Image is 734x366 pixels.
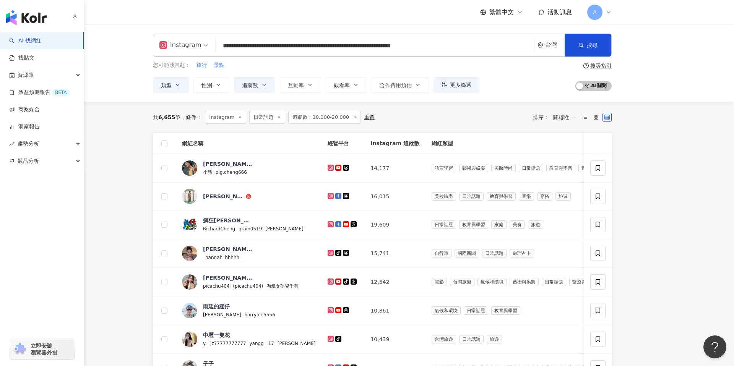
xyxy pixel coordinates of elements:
[537,192,552,201] span: 穿搭
[487,335,502,343] span: 旅遊
[233,283,263,289] span: (picachu404)
[246,340,250,346] span: |
[205,111,246,124] span: Instagram
[203,283,230,289] span: picachu404
[364,114,375,120] div: 重置
[201,82,212,88] span: 性別
[262,225,265,232] span: |
[161,82,172,88] span: 類型
[203,312,241,317] span: [PERSON_NAME]
[196,61,208,70] button: 旅行
[182,189,197,204] img: KOL Avatar
[364,183,425,211] td: 16,015
[212,169,216,175] span: |
[450,82,471,88] span: 更多篩選
[434,77,479,92] button: 更多篩選
[364,154,425,183] td: 14,177
[203,255,242,260] span: _hannah_hhhhh_
[432,220,456,229] span: 日常話題
[203,170,212,175] span: 小豬
[203,341,246,346] span: y__jz77777777777
[380,82,412,88] span: 合作費用預估
[459,220,488,229] span: 教育與學習
[528,220,543,229] span: 旅遊
[432,278,447,286] span: 電影
[432,335,456,343] span: 台灣旅遊
[242,82,258,88] span: 追蹤數
[266,283,299,289] span: 淘氣女孩兒千芸
[203,160,253,168] div: [PERSON_NAME]
[182,189,315,204] a: KOL Avatar[PERSON_NAME] & [PERSON_NAME]搭配美好的一天
[459,164,488,172] span: 藝術與娛樂
[18,135,39,152] span: 趨勢分析
[542,278,566,286] span: 日常話題
[364,239,425,268] td: 15,741
[372,77,429,92] button: 合作費用預估
[364,133,425,154] th: Instagram 追蹤數
[182,217,315,233] a: KOL Avatar瘋狂[PERSON_NAME]c.r.RichardCheng|qrain0519|[PERSON_NAME]
[546,164,575,172] span: 教育與學習
[176,133,322,154] th: 網紅名稱
[203,226,235,232] span: RichardCheng
[546,42,565,48] div: 台灣
[326,77,367,92] button: 觀看率
[519,164,543,172] span: 日常話題
[182,274,197,290] img: KOL Avatar
[491,306,520,315] span: 教育與學習
[235,225,239,232] span: |
[487,192,516,201] span: 教育與學習
[182,303,197,318] img: KOL Avatar
[587,42,598,48] span: 搜尋
[459,335,484,343] span: 日常話題
[593,8,597,16] span: A
[9,123,40,131] a: 洞察報告
[565,34,611,57] button: 搜尋
[182,303,315,319] a: KOL Avatar雨廷的霆仔[PERSON_NAME]|harrylee5556
[159,39,201,51] div: Instagram
[203,193,244,200] div: [PERSON_NAME] & [PERSON_NAME]搭配美好的一天
[18,152,39,170] span: 競品分析
[553,111,576,123] span: 關聯性
[477,278,507,286] span: 氣候和環境
[241,311,245,317] span: |
[547,8,572,16] span: 活動訊息
[288,111,361,124] span: 追蹤數：10,000-20,000
[196,62,207,69] span: 旅行
[18,66,34,84] span: 資源庫
[519,192,534,201] span: 音樂
[288,82,304,88] span: 互動率
[533,111,580,123] div: 排序：
[491,220,507,229] span: 家庭
[455,249,479,257] span: 國際新聞
[182,274,315,290] a: KOL Avatar[PERSON_NAME]picachu404|(picachu404)|淘氣女孩兒千芸
[263,283,266,289] span: |
[364,325,425,354] td: 10,439
[274,340,278,346] span: |
[182,332,197,347] img: KOL Avatar
[230,283,233,289] span: |
[244,312,275,317] span: harrylee5556
[9,89,70,96] a: 效益預測報告BETA
[425,133,626,154] th: 網紅類型
[450,278,474,286] span: 台灣旅遊
[510,249,534,257] span: 命理占卜
[6,10,47,25] img: logo
[216,170,247,175] span: pig.chang666
[278,341,316,346] span: [PERSON_NAME]
[182,160,315,176] a: KOL Avatar[PERSON_NAME]小豬|pig.chang666
[9,54,34,62] a: 找貼文
[489,8,514,16] span: 繁體中文
[265,226,304,232] span: [PERSON_NAME]
[203,245,253,253] div: [PERSON_NAME]
[364,296,425,325] td: 10,861
[182,331,315,347] a: KOL Avatar中壢一隻花y__jz77777777777|yangg__17|[PERSON_NAME]
[578,164,594,172] span: 音樂
[234,77,275,92] button: 追蹤數
[182,245,315,261] a: KOL Avatar[PERSON_NAME]_hannah_hhhhh_
[193,77,229,92] button: 性別
[432,192,456,201] span: 美妝時尚
[590,63,612,69] div: 搜尋指引
[249,341,274,346] span: yangg__17
[432,164,456,172] span: 語言學習
[203,217,253,224] div: 瘋狂[PERSON_NAME]c.r.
